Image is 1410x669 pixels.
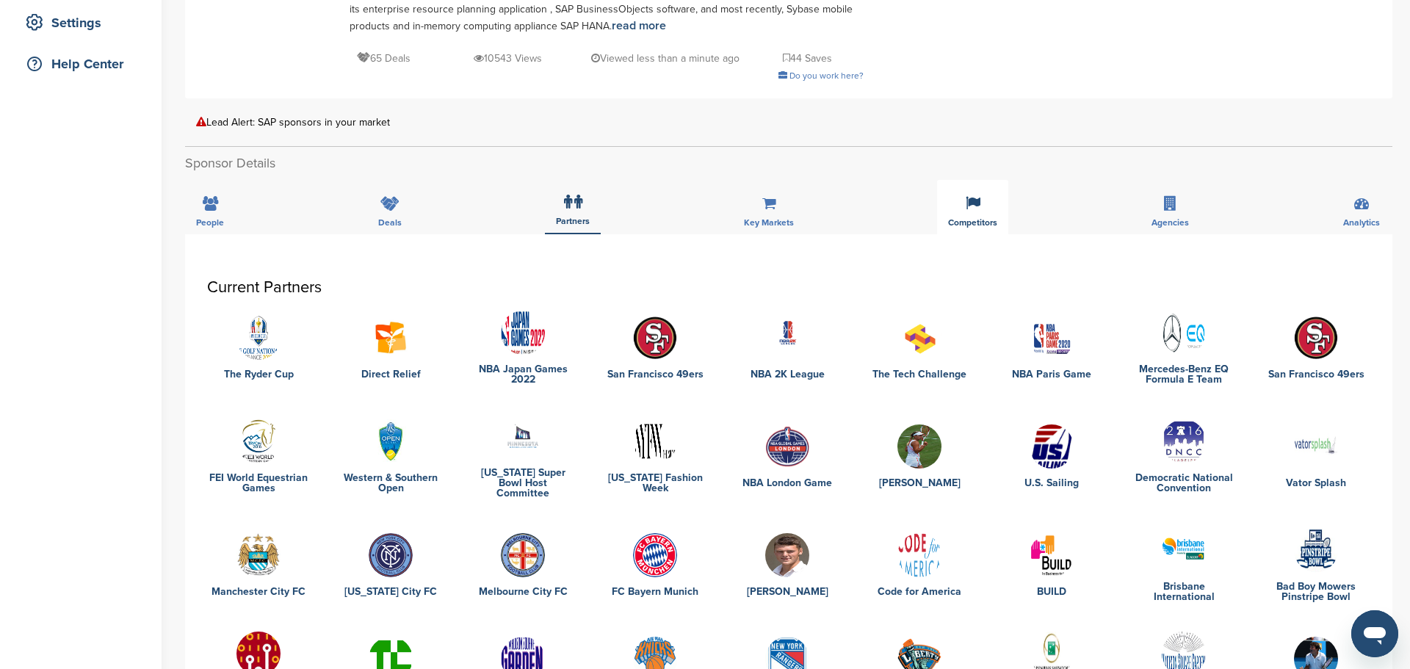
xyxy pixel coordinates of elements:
span: Analytics [1343,218,1380,227]
img: Open uri20141112 64162 15jfejm?1415811319 [369,533,413,577]
span: Key Markets [744,218,794,227]
p: 10543 Views [474,49,542,68]
a: Democratic National Convention [1132,473,1235,493]
img: 2016 democratic national convention logo [1162,419,1206,463]
div: Settings [22,10,147,36]
a: Melbourne City FC [471,587,574,597]
span: Partners [556,217,590,225]
div: Help Center [22,51,147,77]
a: BUILD [1000,587,1103,597]
a: The Tech Challenge [868,369,971,380]
a: Direct Relief [339,369,442,380]
img: Screen shot 2017 11 02 at 8.26.12 am [765,424,809,469]
a: Settings [15,6,147,40]
img: Screen shot 2020 05 04 at 6.49.03 pm [897,316,941,360]
img: Data?1415805694 [1294,316,1338,360]
a: NBA London Game [736,478,839,488]
div: Lead Alert: SAP sponsors in your market [196,117,1381,128]
a: NBA Paris Game [1000,369,1103,380]
a: San Francisco 49ers [604,369,706,380]
img: Jpgames [501,311,545,355]
span: Deals [378,218,402,227]
a: Manchester City FC [207,587,310,597]
img: 220px mercedes benz eq formula e logo [1162,311,1206,355]
a: Do you work here? [778,70,864,81]
a: read more [612,18,666,33]
img: Kerb [897,424,941,469]
a: Brisbane International [1132,582,1235,602]
a: San Francisco 49ers [1265,369,1367,380]
img: Open uri20141112 64162 j0a6oz?1415811165 [765,533,809,577]
a: [US_STATE] Fashion Week [604,473,706,493]
a: NBA Japan Games 2022 [471,364,574,385]
span: Do you work here? [789,70,864,81]
a: [US_STATE] City FC [339,587,442,597]
img: Original [1294,424,1338,469]
span: Competitors [948,218,997,227]
img: O53w1sgo 400x400 [369,316,413,360]
a: Bad Boy Mowers Pinstripe Bowl [1265,582,1367,602]
p: 44 Saves [783,49,832,68]
img: Open uri20141112 64162 f8libq?1415810499 [1030,533,1074,577]
a: Vator Splash [1265,478,1367,488]
img: Superbowllogowhitejpg [501,414,545,458]
img: Screen shot 2018 04 30 at 10.43.41 am [765,316,809,360]
a: U.S. Sailing [1000,478,1103,488]
img: Open uri20141112 64162 1ynwvvq?1415809486 [1294,528,1338,572]
img: Data?1415805694 [633,316,677,360]
h2: Sponsor Details [185,153,1392,173]
p: 65 Deals [357,49,411,68]
img: Open uri20141112 64162 1u6bbt9?1415811258 [501,533,545,577]
a: FC Bayern Munich [604,587,706,597]
a: [PERSON_NAME] [736,587,839,597]
a: Mercedes-Benz EQ Formula E Team [1132,364,1235,385]
span: People [196,218,224,227]
a: Code for America [868,587,971,597]
a: Help Center [15,47,147,81]
img: Data?1415809769 [1030,424,1074,469]
p: Viewed less than a minute ago [591,49,740,68]
a: NBA 2K League [736,369,839,380]
img: Data?1415806251 [369,419,413,463]
a: FEI World Equestrian Games [207,473,310,493]
a: The Ryder Cup [207,369,310,380]
img: Data?1415810135 [236,533,281,577]
a: [US_STATE] Super Bowl Host Committee [471,468,574,499]
img: Ryder cup 2018 [236,316,281,360]
img: Nyf [633,419,677,463]
img: Weg tryon2018 logo 110pxx110px copy [236,419,281,463]
img: Screen shot 2019 10 29 at 11.52.43 am [1030,316,1074,360]
img: Open uri20141112 64162 zubblw?1415811023 [897,533,941,577]
img: Open uri20141112 64162 be567q?1415810215 [1162,528,1206,572]
iframe: Button to launch messaging window [1351,610,1398,657]
img: Open uri20141112 64162 1l1jknv?1415809301 [633,533,677,577]
span: Agencies [1151,218,1189,227]
a: [PERSON_NAME] [868,478,971,488]
a: Western & Southern Open [339,473,442,493]
h3: Current Partners [207,278,1370,296]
